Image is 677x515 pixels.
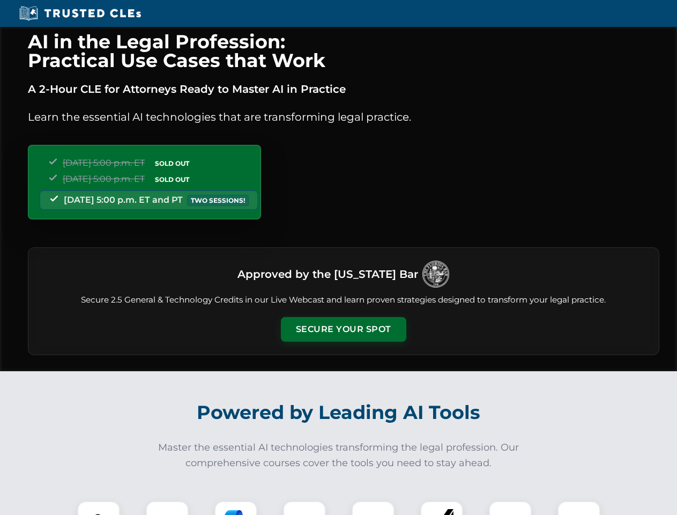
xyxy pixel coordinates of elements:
span: SOLD OUT [151,158,193,169]
p: Master the essential AI technologies transforming the legal profession. Our comprehensive courses... [151,440,526,471]
h2: Powered by Leading AI Tools [42,394,636,431]
img: Trusted CLEs [16,5,144,21]
span: SOLD OUT [151,174,193,185]
p: Learn the essential AI technologies that are transforming legal practice. [28,108,659,126]
span: [DATE] 5:00 p.m. ET [63,158,145,168]
button: Secure Your Spot [281,317,406,342]
h3: Approved by the [US_STATE] Bar [237,264,418,284]
img: Logo [422,261,449,288]
p: A 2-Hour CLE for Attorneys Ready to Master AI in Practice [28,80,659,98]
span: [DATE] 5:00 p.m. ET [63,174,145,184]
h1: AI in the Legal Profession: Practical Use Cases that Work [28,32,659,70]
p: Secure 2.5 General & Technology Credits in our Live Webcast and learn proven strategies designed ... [41,294,646,306]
